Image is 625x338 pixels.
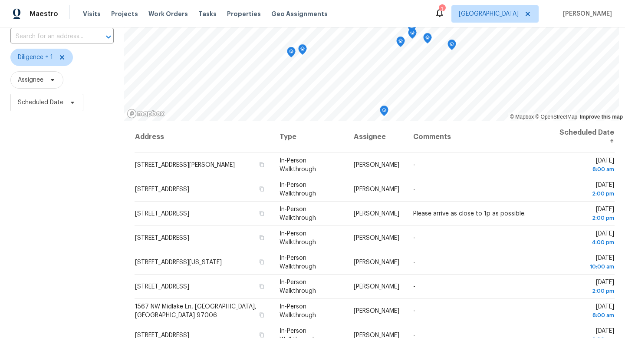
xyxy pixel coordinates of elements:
[271,10,328,18] span: Geo Assignments
[354,235,399,241] span: [PERSON_NAME]
[550,121,615,153] th: Scheduled Date ↑
[18,53,53,62] span: Diligence + 1
[396,36,405,50] div: Map marker
[135,186,189,192] span: [STREET_ADDRESS]
[102,31,115,43] button: Open
[83,10,101,18] span: Visits
[135,211,189,217] span: [STREET_ADDRESS]
[354,259,399,265] span: [PERSON_NAME]
[135,235,189,241] span: [STREET_ADDRESS]
[354,308,399,314] span: [PERSON_NAME]
[413,186,415,192] span: -
[557,214,614,222] div: 2:00 pm
[423,33,432,46] div: Map marker
[354,211,399,217] span: [PERSON_NAME]
[287,47,296,60] div: Map marker
[354,284,399,290] span: [PERSON_NAME]
[298,44,307,58] div: Map marker
[18,76,43,84] span: Assignee
[135,284,189,290] span: [STREET_ADDRESS]
[557,231,614,247] span: [DATE]
[198,11,217,17] span: Tasks
[557,238,614,247] div: 4:00 pm
[413,284,415,290] span: -
[280,304,316,318] span: In-Person Walkthrough
[354,186,399,192] span: [PERSON_NAME]
[557,182,614,198] span: [DATE]
[258,209,266,217] button: Copy Address
[258,311,266,319] button: Copy Address
[413,308,415,314] span: -
[557,279,614,295] span: [DATE]
[447,40,456,53] div: Map marker
[135,162,235,168] span: [STREET_ADDRESS][PERSON_NAME]
[557,158,614,174] span: [DATE]
[413,235,415,241] span: -
[557,311,614,320] div: 8:00 am
[380,106,388,119] div: Map marker
[557,304,614,320] span: [DATE]
[280,279,316,294] span: In-Person Walkthrough
[135,304,257,318] span: 1567 NW Midlake Ln, [GEOGRAPHIC_DATA], [GEOGRAPHIC_DATA] 97006
[459,10,519,18] span: [GEOGRAPHIC_DATA]
[280,231,316,245] span: In-Person Walkthrough
[439,5,445,14] div: 3
[30,10,58,18] span: Maestro
[580,114,623,120] a: Improve this map
[408,22,416,35] div: Map marker
[280,182,316,197] span: In-Person Walkthrough
[557,165,614,174] div: 8:00 am
[258,282,266,290] button: Copy Address
[135,259,222,265] span: [STREET_ADDRESS][US_STATE]
[273,121,347,153] th: Type
[557,287,614,295] div: 2:00 pm
[354,162,399,168] span: [PERSON_NAME]
[535,114,577,120] a: OpenStreetMap
[18,98,63,107] span: Scheduled Date
[557,206,614,222] span: [DATE]
[557,189,614,198] div: 2:00 pm
[258,161,266,169] button: Copy Address
[413,162,415,168] span: -
[406,121,550,153] th: Comments
[135,121,273,153] th: Address
[510,114,534,120] a: Mapbox
[10,30,89,43] input: Search for an address...
[559,10,612,18] span: [PERSON_NAME]
[347,121,406,153] th: Assignee
[280,158,316,172] span: In-Person Walkthrough
[111,10,138,18] span: Projects
[557,255,614,271] span: [DATE]
[557,262,614,271] div: 10:00 am
[258,185,266,193] button: Copy Address
[408,28,417,42] div: Map marker
[280,255,316,270] span: In-Person Walkthrough
[227,10,261,18] span: Properties
[280,206,316,221] span: In-Person Walkthrough
[413,211,526,217] span: Please arrive as close to 1p as possible.
[148,10,188,18] span: Work Orders
[127,109,165,119] a: Mapbox homepage
[413,259,415,265] span: -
